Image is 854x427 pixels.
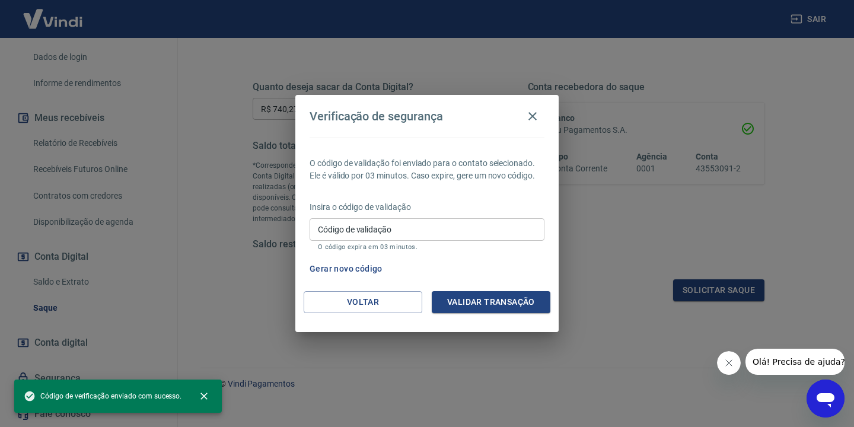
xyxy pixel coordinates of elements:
button: close [191,383,217,409]
p: Insira o código de validação [310,201,544,213]
iframe: Mensagem da empresa [745,349,845,375]
p: O código de validação foi enviado para o contato selecionado. Ele é válido por 03 minutos. Caso e... [310,157,544,182]
span: Código de verificação enviado com sucesso. [24,390,181,402]
button: Gerar novo código [305,258,387,280]
span: Olá! Precisa de ajuda? [7,8,100,18]
iframe: Botão para abrir a janela de mensagens [807,380,845,418]
h4: Verificação de segurança [310,109,443,123]
p: O código expira em 03 minutos. [318,243,536,251]
button: Validar transação [432,291,550,313]
iframe: Fechar mensagem [717,351,741,375]
button: Voltar [304,291,422,313]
